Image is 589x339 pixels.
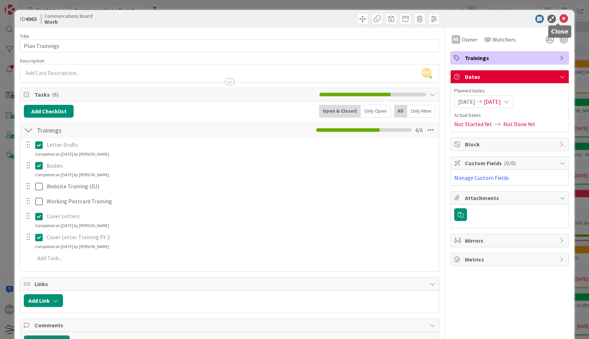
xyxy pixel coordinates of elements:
span: Watchers [493,35,516,44]
b: Work [44,19,92,25]
button: Add Checklist [24,105,74,118]
span: Attachments [465,194,556,202]
input: Add Checklist... [35,124,195,136]
div: Only Open [361,105,391,118]
div: Completed on [DATE] by [PERSON_NAME] [35,151,109,157]
button: Add Link [24,294,63,307]
span: Custom Fields [465,159,556,167]
b: 4963 [25,15,37,22]
span: Owner [462,35,478,44]
div: All [394,105,407,118]
div: RB [452,35,460,44]
span: ID [20,15,37,23]
div: Completed on [DATE] by [PERSON_NAME] [35,172,109,178]
span: Metrics [465,255,556,264]
p: Working Postcard Training [47,197,434,205]
span: [DATE] [458,97,475,106]
p: Website Training (DJ) [47,182,434,190]
span: Not Started Yet [454,120,492,128]
div: Only Mine [407,105,435,118]
h5: Close [551,28,568,35]
span: ( 6 ) [52,91,59,98]
span: [DATE] [484,97,501,106]
span: Planned Dates [454,87,565,95]
span: 4 / 6 [415,126,423,134]
span: Dates [465,72,556,81]
span: Block [465,140,556,149]
input: type card name here... [20,39,439,52]
span: Description [20,58,44,64]
a: Manage Custom Fields [454,174,509,181]
span: Mirrors [465,236,556,245]
p: Letter Drafts [47,141,434,149]
p: Cover Letter Training Pt 2 [47,233,434,241]
span: Links [35,280,426,288]
span: Tasks [35,90,315,99]
p: Cover Letters [47,212,434,220]
span: ( 0/0 ) [504,160,516,167]
div: Completed on [DATE] by [PERSON_NAME] [35,222,109,229]
span: Comments [35,321,426,329]
div: Open & Closed [319,105,361,118]
span: Communcations Board [44,13,92,19]
span: Actual Dates [454,112,565,119]
span: Not Done Yet [503,120,535,128]
span: Trainings [465,54,556,62]
p: Bodies [47,162,434,170]
span: RW [421,68,431,78]
label: Title [20,33,29,39]
div: Completed on [DATE] by [PERSON_NAME] [35,243,109,250]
